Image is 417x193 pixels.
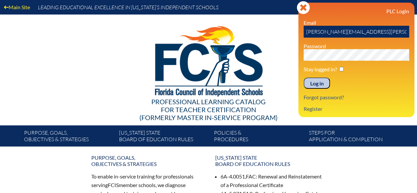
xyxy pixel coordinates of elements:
span: FAC [246,173,256,179]
svg: Close [297,1,310,14]
label: Email [304,19,316,26]
li: 6A-4.0051, : Renewal and Reinstatement of a Professional Certificate [221,172,326,189]
a: Purpose, goals,objectives & strategies [21,128,116,146]
label: Stay logged in? [304,66,337,72]
span: FCIS [108,182,119,188]
span: for Teacher Certification [161,106,256,113]
a: [US_STATE] StateBoard of Education rules [116,128,211,146]
a: Steps forapplication & completion [306,128,401,146]
a: Policies &Procedures [211,128,306,146]
h3: PLC Login [304,8,409,14]
label: Password [304,43,326,49]
a: Main Site [1,3,33,12]
input: Log in [304,78,330,89]
img: FCISlogo221.eps [140,15,277,105]
a: Register [301,104,325,113]
a: Forgot password? [301,93,346,102]
a: Purpose, goals,objectives & strategies [87,152,206,170]
a: [US_STATE] StateBoard of Education rules [211,152,330,170]
div: Professional Learning Catalog (formerly Master In-service Program) [19,98,399,121]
